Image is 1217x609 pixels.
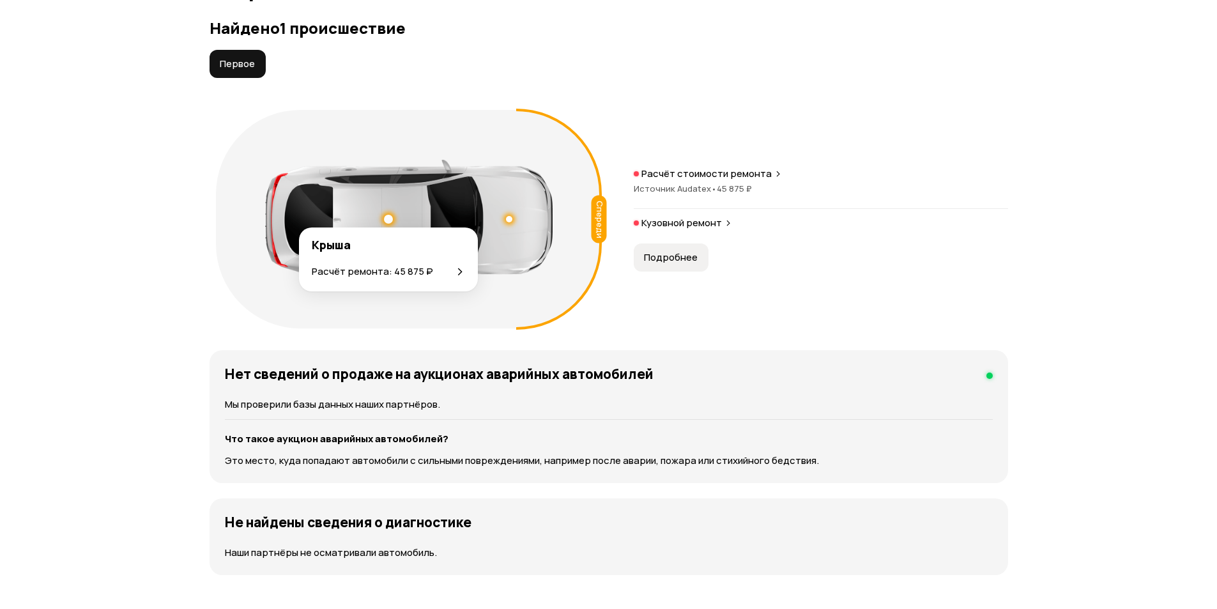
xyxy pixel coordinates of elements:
[225,366,654,382] h4: Нет сведений о продаже на аукционах аварийных автомобилей
[634,243,708,272] button: Подробнее
[210,19,1008,37] h3: Найдено 1 происшествие
[225,514,471,530] h4: Не найдены сведения о диагностике
[312,265,433,279] p: Расчёт ремонта: 45 875 ₽
[220,58,255,70] span: Первое
[312,238,465,252] h4: Крыша
[591,196,606,243] div: Спереди
[225,397,993,412] p: Мы проверили базы данных наших партнёров.
[210,50,266,78] button: Первое
[644,251,698,264] span: Подробнее
[641,217,722,229] p: Кузовной ремонт
[717,183,752,194] span: 45 875 ₽
[634,183,717,194] span: Источник Audatex
[225,432,448,445] strong: Что такое аукцион аварийных автомобилей?
[225,454,993,468] p: Это место, куда попадают автомобили с сильными повреждениями, например после аварии, пожара или с...
[641,167,772,180] p: Расчёт стоимости ремонта
[711,183,717,194] span: •
[225,546,993,560] p: Наши партнёры не осматривали автомобиль.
